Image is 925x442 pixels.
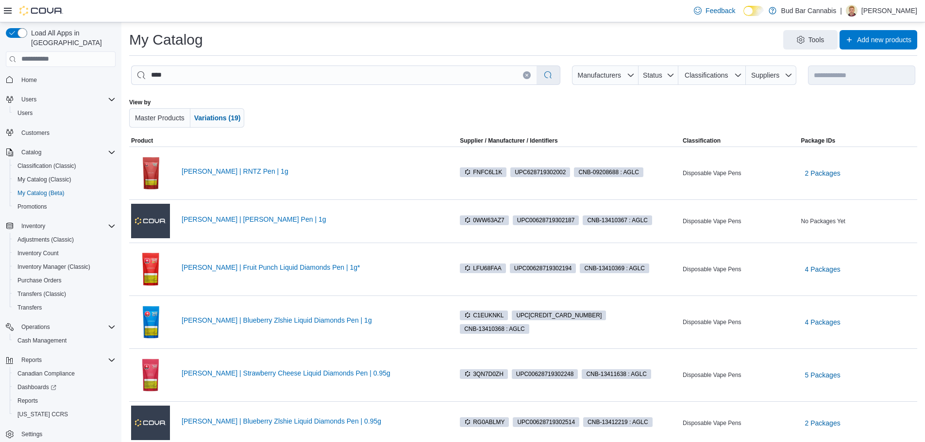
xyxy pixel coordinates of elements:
[14,288,116,300] span: Transfers (Classic)
[21,430,42,438] span: Settings
[182,215,442,223] a: [PERSON_NAME] | [PERSON_NAME] Pen | 1g
[17,109,33,117] span: Users
[588,418,648,426] span: CNB-13412219 : AGLC
[17,147,45,158] button: Catalog
[799,215,917,227] div: No Packages Yet
[17,94,116,105] span: Users
[10,408,119,421] button: [US_STATE] CCRS
[182,316,442,324] a: [PERSON_NAME] | Blueberry Zlshie Liquid Diamonds Pen | 1g
[14,381,116,393] span: Dashboards
[14,395,116,407] span: Reports
[460,167,506,177] span: FNFC6L1K
[683,137,721,145] span: Classification
[464,264,502,273] span: LFU68FAA
[706,6,735,16] span: Feedback
[131,298,170,346] img: Papa's Herb | Blueberry Zlshie Liquid Diamonds Pen | 1g
[805,370,841,380] span: 5 Packages
[10,159,119,173] button: Classification (Classic)
[131,351,170,399] img: Papa's Herb | Strawberry Cheese Liquid Diamonds Pen | 0.95g
[510,263,576,273] span: UPC00628719302194
[14,234,116,246] span: Adjustments (Classic)
[516,311,602,320] span: UPC [CREDIT_CARD_NUMBER]
[10,380,119,394] a: Dashboards
[10,260,119,274] button: Inventory Manager (Classic)
[861,5,917,16] p: [PERSON_NAME]
[14,302,46,313] a: Transfers
[460,311,508,320] span: C1EUKNKL
[17,176,71,183] span: My Catalog (Classic)
[10,246,119,260] button: Inventory Count
[2,73,119,87] button: Home
[14,247,116,259] span: Inventory Count
[14,107,116,119] span: Users
[514,264,572,273] span: UPC 00628719302194
[14,335,70,346] a: Cash Management
[580,263,649,273] span: CNB-13410369 : AGLC
[574,167,643,177] span: CNB-09208688 : AGLC
[746,65,796,85] button: Suppliers
[14,275,66,286] a: Purchase Orders
[182,417,442,425] a: [PERSON_NAME] | Blueberry Zlshie Liquid Diamonds Pen | 0.95g
[14,335,116,346] span: Cash Management
[17,189,65,197] span: My Catalog (Beta)
[14,174,75,185] a: My Catalog (Classic)
[21,96,36,103] span: Users
[10,287,119,301] button: Transfers (Classic)
[464,311,504,320] span: C1EUKNKL
[17,410,68,418] span: [US_STATE] CCRS
[131,149,170,197] img: Papa's Herb | RNTZ Pen | 1g
[510,167,570,177] span: UPC628719302002
[10,334,119,347] button: Cash Management
[578,71,621,79] span: Manufacturers
[10,106,119,120] button: Users
[572,65,638,85] button: Manufacturers
[460,324,529,334] span: CNB-13410368 : AGLC
[14,261,116,273] span: Inventory Manager (Classic)
[464,325,525,333] span: CNB-13410368 : AGLC
[17,162,76,170] span: Classification (Classic)
[135,114,185,122] span: Master Products
[17,370,75,377] span: Canadian Compliance
[840,5,842,16] p: |
[515,168,566,177] span: UPC 628719302002
[17,127,116,139] span: Customers
[681,369,799,381] div: Disposable Vape Pens
[131,406,170,440] img: Papa's Herb | Blueberry Zlshie Liquid Diamonds Pen | 0.95g
[2,320,119,334] button: Operations
[678,65,746,85] button: Classifications
[783,30,838,49] button: Tools
[131,137,153,145] span: Product
[17,383,56,391] span: Dashboards
[808,35,824,45] span: Tools
[17,236,74,244] span: Adjustments (Classic)
[17,337,67,344] span: Cash Management
[14,302,116,313] span: Transfers
[578,168,639,177] span: CNB-09208688 : AGLC
[801,365,844,385] button: 5 Packages
[19,6,63,16] img: Cova
[10,274,119,287] button: Purchase Orders
[583,417,653,427] span: CNB-13412219 : AGLC
[805,168,841,178] span: 2 Packages
[14,247,63,259] a: Inventory Count
[17,74,41,86] a: Home
[129,108,190,128] button: Master Products
[10,200,119,213] button: Promotions
[805,418,841,428] span: 2 Packages
[801,312,844,332] button: 4 Packages
[14,395,42,407] a: Reports
[681,316,799,328] div: Disposable Vape Pens
[681,167,799,179] div: Disposable Vape Pens
[805,317,841,327] span: 4 Packages
[194,114,241,122] span: Variations (19)
[685,71,728,79] span: Classifications
[751,71,779,79] span: Suppliers
[846,5,858,16] div: Robert Johnson
[17,321,54,333] button: Operations
[14,368,116,379] span: Canadian Compliance
[643,71,662,79] span: Status
[460,215,509,225] span: 0WW63AZ7
[14,107,36,119] a: Users
[17,428,116,440] span: Settings
[27,28,116,48] span: Load All Apps in [GEOGRAPHIC_DATA]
